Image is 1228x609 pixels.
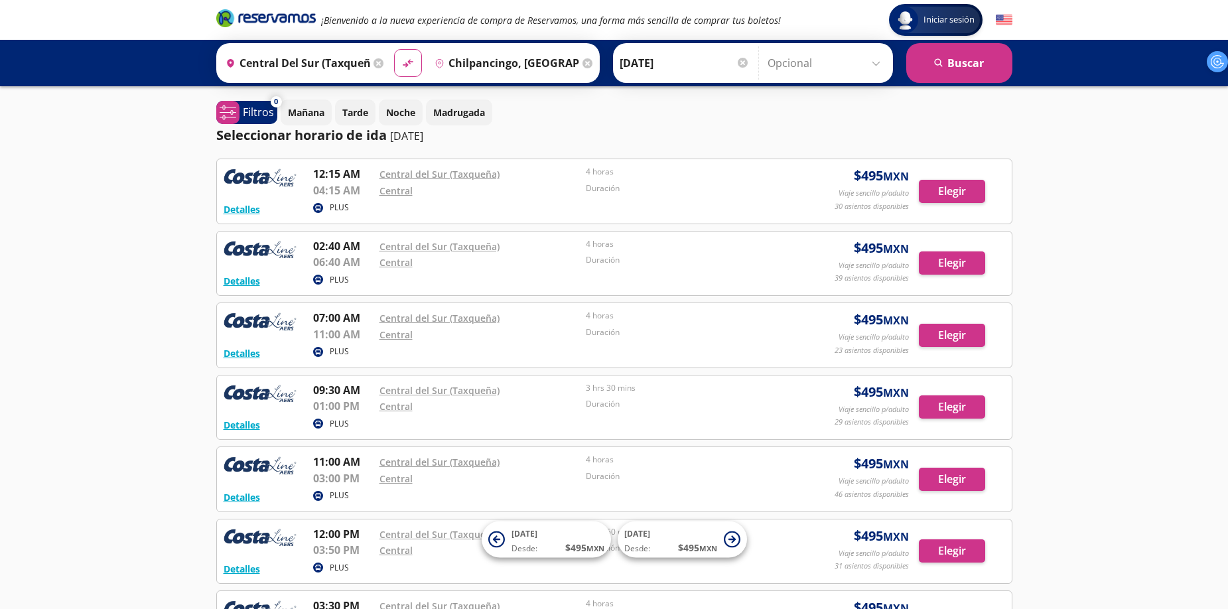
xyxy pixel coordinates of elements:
button: Detalles [224,490,260,504]
p: 12:15 AM [313,166,373,182]
p: 29 asientos disponibles [835,417,909,428]
button: Tarde [335,100,375,125]
p: 04:15 AM [313,182,373,198]
p: 4 horas [586,310,786,322]
button: [DATE]Desde:$495MXN [618,521,747,558]
button: Elegir [919,324,985,347]
button: Detalles [224,202,260,216]
a: Central [379,184,413,197]
a: Brand Logo [216,8,316,32]
p: Viaje sencillo p/adulto [839,548,909,559]
input: Buscar Destino [429,46,579,80]
a: Central del Sur (Taxqueña) [379,456,500,468]
p: Noche [386,105,415,119]
p: Viaje sencillo p/adulto [839,332,909,343]
button: Noche [379,100,423,125]
span: $ 495 [678,541,717,555]
p: Duración [586,182,786,194]
i: Brand Logo [216,8,316,28]
span: [DATE] [512,528,537,539]
p: Duración [586,398,786,410]
span: $ 495 [854,526,909,546]
button: Mañana [281,100,332,125]
p: Viaje sencillo p/adulto [839,476,909,487]
span: [DATE] [624,528,650,539]
button: Elegir [919,251,985,275]
p: 03:00 PM [313,470,373,486]
button: Detalles [224,274,260,288]
p: Duración [586,326,786,338]
p: Duración [586,254,786,266]
p: 39 asientos disponibles [835,273,909,284]
small: MXN [883,241,909,256]
small: MXN [699,543,717,553]
input: Elegir Fecha [620,46,750,80]
p: 11:00 AM [313,454,373,470]
a: Central [379,328,413,341]
span: $ 495 [854,310,909,330]
img: RESERVAMOS [224,310,297,336]
img: RESERVAMOS [224,382,297,409]
input: Opcional [768,46,886,80]
p: Viaje sencillo p/adulto [839,404,909,415]
a: Central del Sur (Taxqueña) [379,168,500,180]
button: Madrugada [426,100,492,125]
p: Viaje sencillo p/adulto [839,188,909,199]
button: Detalles [224,562,260,576]
p: 11:00 AM [313,326,373,342]
span: Iniciar sesión [918,13,980,27]
p: Seleccionar horario de ida [216,125,387,145]
a: Central [379,400,413,413]
p: 4 horas [586,454,786,466]
p: Madrugada [433,105,485,119]
input: Buscar Origen [220,46,370,80]
p: 09:30 AM [313,382,373,398]
small: MXN [883,529,909,544]
p: 4 horas [586,238,786,250]
p: 23 asientos disponibles [835,345,909,356]
a: Central del Sur (Taxqueña) [379,384,500,397]
p: 46 asientos disponibles [835,489,909,500]
p: PLUS [330,418,349,430]
a: Central [379,544,413,557]
img: RESERVAMOS [224,526,297,553]
small: MXN [883,169,909,184]
img: RESERVAMOS [224,166,297,192]
button: Elegir [919,180,985,203]
p: PLUS [330,274,349,286]
p: Tarde [342,105,368,119]
button: [DATE]Desde:$495MXN [482,521,611,558]
em: ¡Bienvenido a la nueva experiencia de compra de Reservamos, una forma más sencilla de comprar tus... [321,14,781,27]
p: 4 horas [586,166,786,178]
a: Central del Sur (Taxqueña) [379,528,500,541]
span: $ 495 [854,382,909,402]
p: PLUS [330,202,349,214]
p: PLUS [330,346,349,358]
p: 3 hrs 30 mins [586,382,786,394]
small: MXN [586,543,604,553]
p: 31 asientos disponibles [835,561,909,572]
a: Central del Sur (Taxqueña) [379,312,500,324]
img: RESERVAMOS [224,454,297,480]
span: $ 495 [854,166,909,186]
span: 0 [274,96,278,107]
span: Desde: [624,543,650,555]
span: Desde: [512,543,537,555]
p: Viaje sencillo p/adulto [839,260,909,271]
small: MXN [883,457,909,472]
small: MXN [883,313,909,328]
button: Buscar [906,43,1012,83]
p: 02:40 AM [313,238,373,254]
p: Duración [586,470,786,482]
span: $ 495 [565,541,604,555]
button: Elegir [919,539,985,563]
p: PLUS [330,490,349,502]
button: Detalles [224,418,260,432]
span: $ 495 [854,454,909,474]
p: 03:50 PM [313,542,373,558]
button: English [996,12,1012,29]
small: MXN [883,385,909,400]
p: PLUS [330,562,349,574]
a: Central [379,256,413,269]
p: 01:00 PM [313,398,373,414]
